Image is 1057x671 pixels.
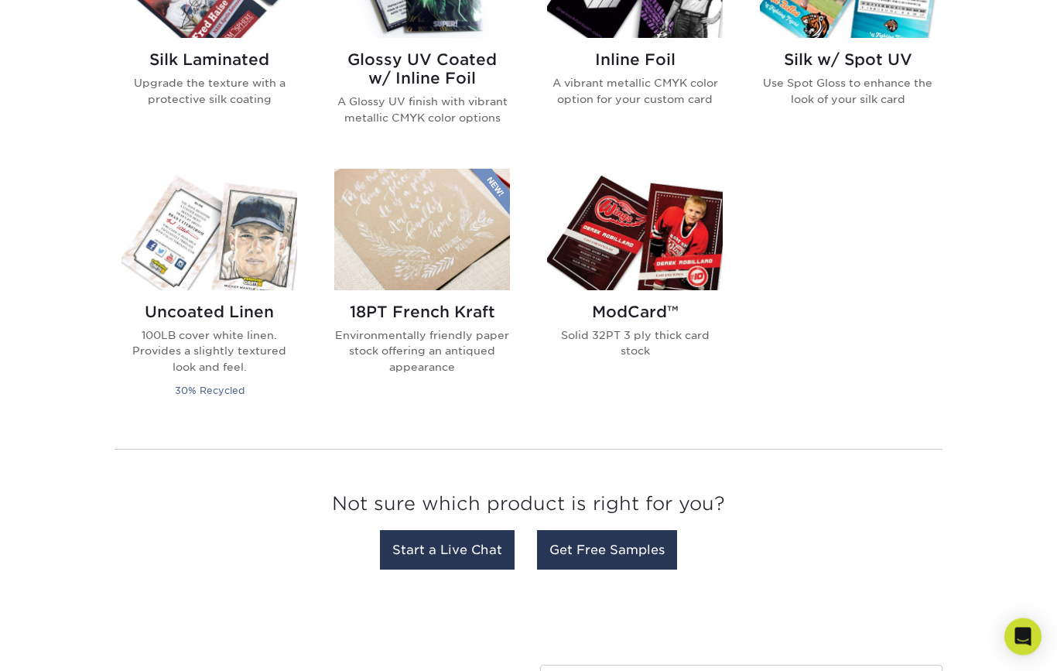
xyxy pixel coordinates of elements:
p: Environmentally friendly paper stock offering an antiqued appearance [334,328,510,375]
p: 100LB cover white linen. Provides a slightly textured look and feel. [121,328,297,375]
img: ModCard™ Trading Cards [547,169,723,291]
img: 18PT French Kraft Trading Cards [334,169,510,291]
p: A vibrant metallic CMYK color option for your custom card [547,76,723,108]
p: Upgrade the texture with a protective silk coating [121,76,297,108]
div: Open Intercom Messenger [1004,618,1042,656]
h2: ModCard™ [547,303,723,322]
h2: Silk w/ Spot UV [760,51,936,70]
h2: Glossy UV Coated w/ Inline Foil [334,51,510,88]
a: Get Free Samples [537,531,677,570]
h3: Not sure which product is right for you? [115,481,942,535]
a: Start a Live Chat [380,531,515,570]
p: Solid 32PT 3 ply thick card stock [547,328,723,360]
h2: Uncoated Linen [121,303,297,322]
img: Uncoated Linen Trading Cards [121,169,297,291]
p: A Glossy UV finish with vibrant metallic CMYK color options [334,94,510,126]
p: Use Spot Gloss to enhance the look of your silk card [760,76,936,108]
h2: Silk Laminated [121,51,297,70]
a: Uncoated Linen Trading Cards Uncoated Linen 100LB cover white linen. Provides a slightly textured... [121,169,297,419]
h2: Inline Foil [547,51,723,70]
a: ModCard™ Trading Cards ModCard™ Solid 32PT 3 ply thick card stock [547,169,723,419]
h2: 18PT French Kraft [334,303,510,322]
img: New Product [471,169,510,216]
small: 30% Recycled [175,385,245,397]
a: 18PT French Kraft Trading Cards 18PT French Kraft Environmentally friendly paper stock offering a... [334,169,510,419]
